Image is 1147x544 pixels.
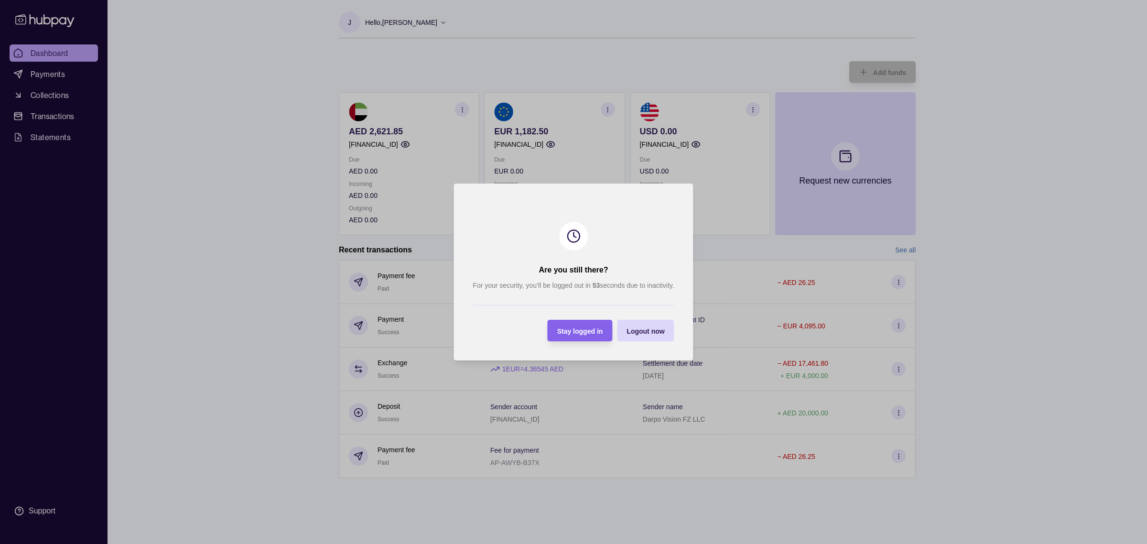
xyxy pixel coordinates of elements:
h2: Are you still there? [539,265,608,275]
p: For your security, you’ll be logged out in seconds due to inactivity. [473,280,674,291]
strong: 53 [593,282,600,289]
button: Logout now [617,320,674,341]
span: Stay logged in [557,327,603,335]
button: Stay logged in [548,320,613,341]
span: Logout now [627,327,664,335]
